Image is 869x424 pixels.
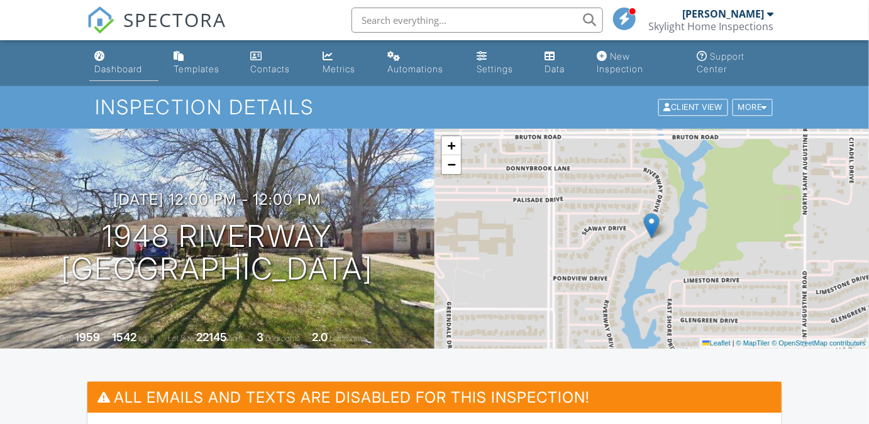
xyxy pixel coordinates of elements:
[697,51,744,74] div: Support Center
[62,220,374,286] h1: 1948 Riverway [GEOGRAPHIC_DATA]
[87,17,226,43] a: SPECTORA
[168,334,194,343] span: Lot Size
[442,155,461,174] a: Zoom out
[733,339,734,347] span: |
[265,334,300,343] span: bedrooms
[658,99,728,116] div: Client View
[657,102,731,111] a: Client View
[329,334,365,343] span: bathrooms
[649,20,774,33] div: Skylight Home Inspections
[318,45,372,81] a: Metrics
[59,334,73,343] span: Built
[251,63,291,74] div: Contacts
[644,213,660,239] img: Marker
[87,6,114,34] img: The Best Home Inspection Software - Spectora
[442,136,461,155] a: Zoom in
[229,334,245,343] span: sq.ft.
[448,138,456,153] span: +
[772,339,866,347] a: © OpenStreetMap contributors
[95,96,774,118] h1: Inspection Details
[382,45,462,81] a: Automations (Basic)
[89,45,158,81] a: Dashboard
[387,63,443,74] div: Automations
[545,63,565,74] div: Data
[123,6,226,33] span: SPECTORA
[138,334,156,343] span: sq. ft.
[448,156,456,172] span: −
[597,51,643,74] div: New Inspection
[702,339,731,347] a: Leaflet
[312,330,328,344] div: 2.0
[323,63,356,74] div: Metrics
[540,45,582,81] a: Data
[246,45,308,81] a: Contacts
[174,63,219,74] div: Templates
[733,99,773,116] div: More
[113,191,321,208] h3: [DATE] 12:00 pm - 12:00 pm
[87,382,782,413] h3: All emails and texts are disabled for this inspection!
[94,63,142,74] div: Dashboard
[196,330,227,344] div: 22145
[692,45,780,81] a: Support Center
[472,45,529,81] a: Settings
[351,8,603,33] input: Search everything...
[112,330,136,344] div: 1542
[477,63,513,74] div: Settings
[257,330,263,344] div: 3
[736,339,770,347] a: © MapTiler
[683,8,765,20] div: [PERSON_NAME]
[592,45,682,81] a: New Inspection
[75,330,100,344] div: 1959
[169,45,236,81] a: Templates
